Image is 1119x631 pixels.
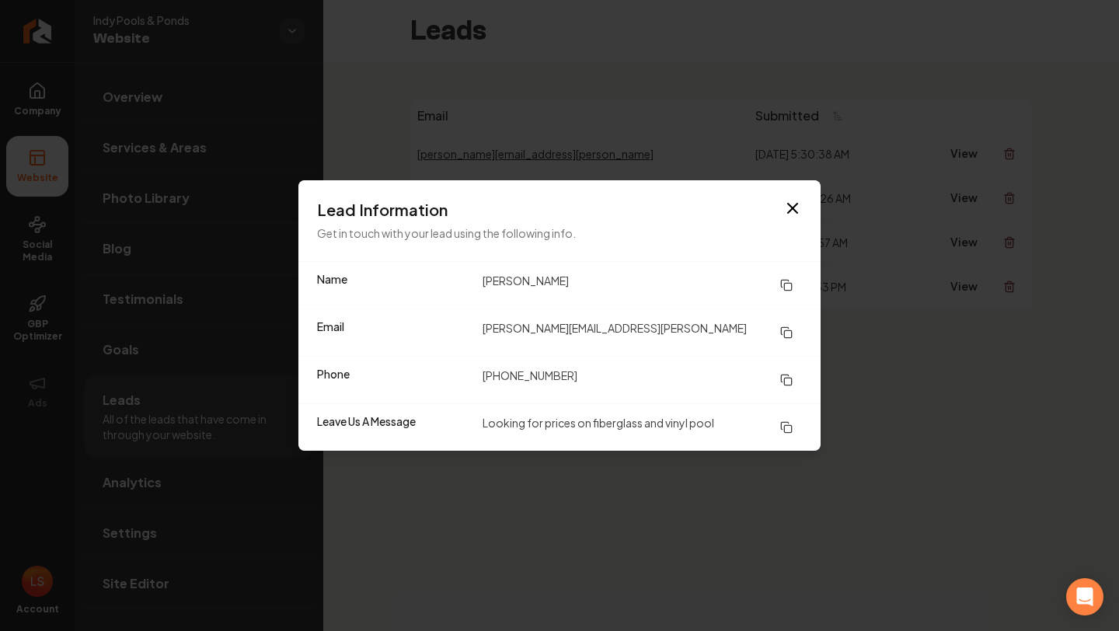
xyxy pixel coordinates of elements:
[317,224,802,242] p: Get in touch with your lead using the following info.
[317,271,470,299] dt: Name
[317,319,470,347] dt: Email
[483,413,802,441] dd: Looking for prices on fiberglass and vinyl pool
[483,366,802,394] dd: [PHONE_NUMBER]
[483,271,802,299] dd: [PERSON_NAME]
[483,319,802,347] dd: [PERSON_NAME][EMAIL_ADDRESS][PERSON_NAME]
[317,199,802,221] h3: Lead Information
[317,413,470,441] dt: Leave Us A Message
[317,366,470,394] dt: Phone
